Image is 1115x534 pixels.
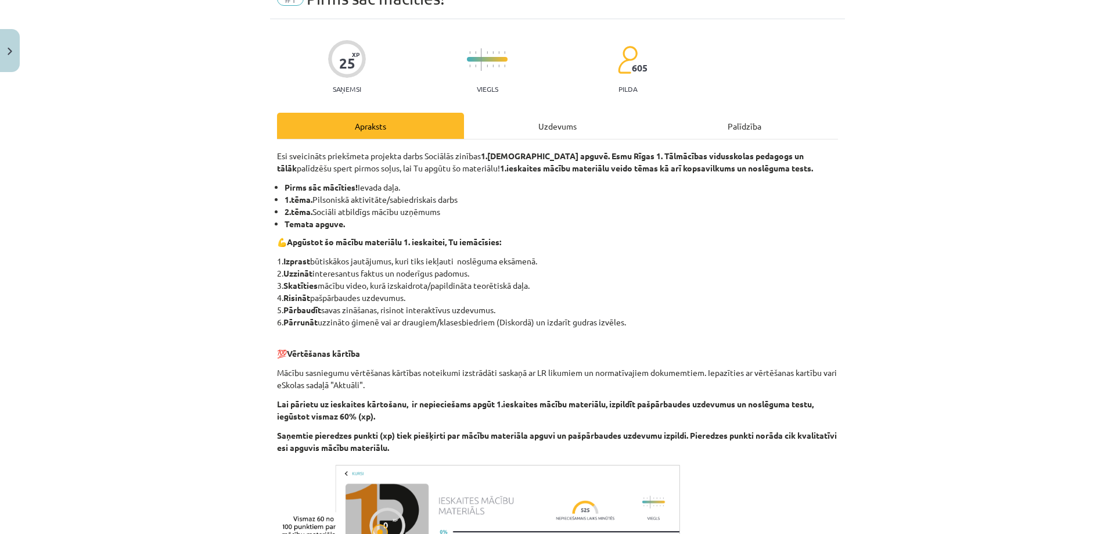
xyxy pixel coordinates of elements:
[475,51,476,54] img: icon-short-line-57e1e144782c952c97e751825c79c345078a6d821885a25fce030b3d8c18986b.svg
[277,150,804,173] strong: 1.[DEMOGRAPHIC_DATA] apguvē. Esmu Rīgas 1. Tālmācības vidusskolas pedagogs un tālāk
[285,218,345,229] b: Temata apguve.
[475,64,476,67] img: icon-short-line-57e1e144782c952c97e751825c79c345078a6d821885a25fce030b3d8c18986b.svg
[283,268,312,278] b: Uzzināt
[504,64,505,67] img: icon-short-line-57e1e144782c952c97e751825c79c345078a6d821885a25fce030b3d8c18986b.svg
[285,193,838,206] li: Pilsoniskā aktivitāte/sabiedriskais darbs
[277,113,464,139] div: Apraksts
[504,51,505,54] img: icon-short-line-57e1e144782c952c97e751825c79c345078a6d821885a25fce030b3d8c18986b.svg
[283,292,310,303] b: Risināt
[618,85,637,93] p: pilda
[477,85,498,93] p: Viegls
[277,367,838,391] p: Mācību sasniegumu vērtēšanas kārtības noteikumi izstrādāti saskaņā ar LR likumiem un normatīvajie...
[487,64,488,67] img: icon-short-line-57e1e144782c952c97e751825c79c345078a6d821885a25fce030b3d8c18986b.svg
[492,51,494,54] img: icon-short-line-57e1e144782c952c97e751825c79c345078a6d821885a25fce030b3d8c18986b.svg
[285,206,838,218] li: Sociāli atbildīgs mācību uzņēmums
[285,194,312,205] b: 1.tēma.
[481,48,482,71] img: icon-long-line-d9ea69661e0d244f92f715978eff75569469978d946b2353a9bb055b3ed8787d.svg
[500,163,813,173] strong: 1.ieskaites mācību materiālu veido tēmas kā arī kopsavilkums un noslēguma tests.
[328,85,366,93] p: Saņemsi
[498,51,499,54] img: icon-short-line-57e1e144782c952c97e751825c79c345078a6d821885a25fce030b3d8c18986b.svg
[632,63,648,73] span: 605
[277,255,838,328] p: 1. būtiskākos jautājumus, kuri tiks iekļauti noslēguma eksāmenā. 2. interesantus faktus un noderī...
[651,113,838,139] div: Palīdzība
[285,181,838,193] li: Ievada daļa.
[469,64,470,67] img: icon-short-line-57e1e144782c952c97e751825c79c345078a6d821885a25fce030b3d8c18986b.svg
[277,399,814,421] b: Lai pārietu uz ieskaites kārtošanu, ir nepieciešams apgūt 1.ieskaites mācību materiālu, izpildīt ...
[8,48,12,55] img: icon-close-lesson-0947bae3869378f0d4975bcd49f059093ad1ed9edebbc8119c70593378902aed.svg
[277,150,838,174] p: Esi sveicināts priekšmeta projekta darbs Sociālās zinības palīdzēšu spert pirmos soļus, lai Tu ap...
[464,113,651,139] div: Uzdevums
[283,256,310,266] b: Izprast
[277,335,838,360] p: 💯
[492,64,494,67] img: icon-short-line-57e1e144782c952c97e751825c79c345078a6d821885a25fce030b3d8c18986b.svg
[352,51,359,58] span: XP
[487,51,488,54] img: icon-short-line-57e1e144782c952c97e751825c79c345078a6d821885a25fce030b3d8c18986b.svg
[287,236,501,247] b: Apgūstot šo mācību materiālu 1. ieskaitei, Tu iemācīsies:
[283,317,318,327] b: Pārrunāt
[277,236,838,248] p: 💪
[339,55,355,71] div: 25
[498,64,499,67] img: icon-short-line-57e1e144782c952c97e751825c79c345078a6d821885a25fce030b3d8c18986b.svg
[617,45,638,74] img: students-c634bb4e5e11cddfef0936a35e636f08e4e9abd3cc4e673bd6f9a4125e45ecb1.svg
[283,304,321,315] b: Pārbaudīt
[469,51,470,54] img: icon-short-line-57e1e144782c952c97e751825c79c345078a6d821885a25fce030b3d8c18986b.svg
[287,348,360,359] b: Vērtēšanas kārtība
[283,280,318,291] b: Skatīties
[285,182,358,192] b: Pirms sāc mācīties!
[277,430,837,453] b: Saņemtie pieredzes punkti (xp) tiek piešķirti par mācību materiāla apguvi un pašpārbaudes uzdevum...
[285,206,312,217] b: 2.tēma.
